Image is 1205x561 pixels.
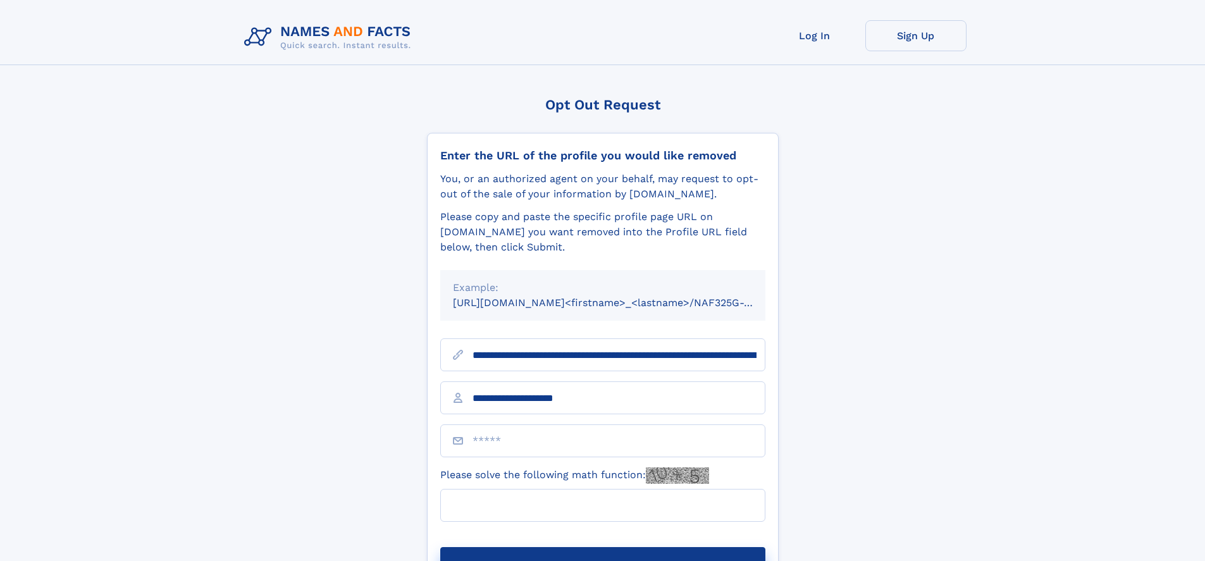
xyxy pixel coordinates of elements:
[440,209,765,255] div: Please copy and paste the specific profile page URL on [DOMAIN_NAME] you want removed into the Pr...
[427,97,779,113] div: Opt Out Request
[453,280,753,295] div: Example:
[239,20,421,54] img: Logo Names and Facts
[440,171,765,202] div: You, or an authorized agent on your behalf, may request to opt-out of the sale of your informatio...
[440,149,765,163] div: Enter the URL of the profile you would like removed
[865,20,967,51] a: Sign Up
[764,20,865,51] a: Log In
[440,467,709,484] label: Please solve the following math function:
[453,297,789,309] small: [URL][DOMAIN_NAME]<firstname>_<lastname>/NAF325G-xxxxxxxx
